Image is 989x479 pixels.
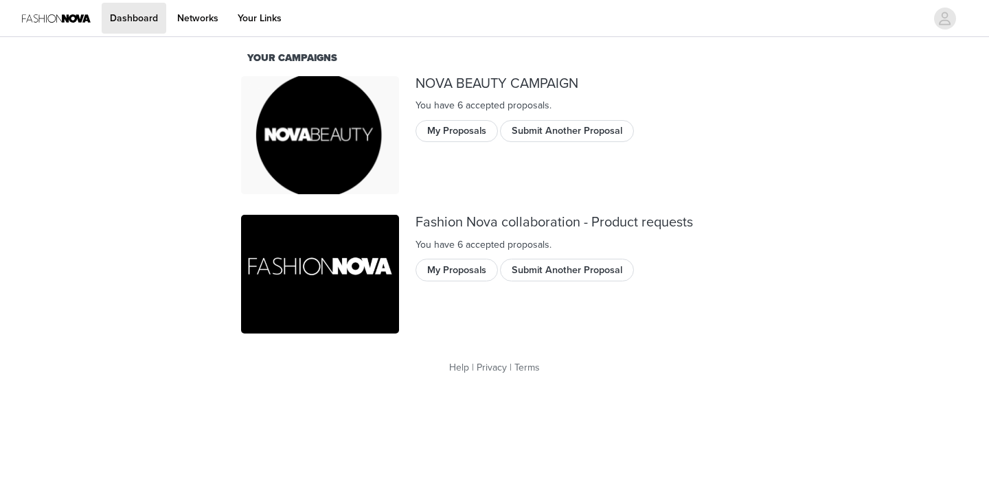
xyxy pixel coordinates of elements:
a: Your Links [229,3,290,34]
a: Networks [169,3,227,34]
img: Fashion Nova [241,215,399,334]
a: Help [449,362,469,373]
a: Dashboard [102,3,166,34]
div: Your Campaigns [247,51,742,66]
div: avatar [938,8,951,30]
button: My Proposals [416,120,498,142]
span: You have 6 accepted proposal . [416,239,552,250]
div: NOVA BEAUTY CAMPAIGN [416,76,748,92]
span: s [545,239,549,250]
div: Fashion Nova collaboration - Product requests [416,215,748,231]
button: Submit Another Proposal [500,259,634,281]
span: | [510,362,512,373]
a: Privacy [477,362,507,373]
img: Fashion Nova [241,76,399,195]
img: Fashion Nova Logo [22,3,91,34]
a: Terms [514,362,540,373]
span: | [472,362,474,373]
span: You have 6 accepted proposal . [416,100,552,111]
span: s [545,100,549,111]
button: My Proposals [416,259,498,281]
button: Submit Another Proposal [500,120,634,142]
